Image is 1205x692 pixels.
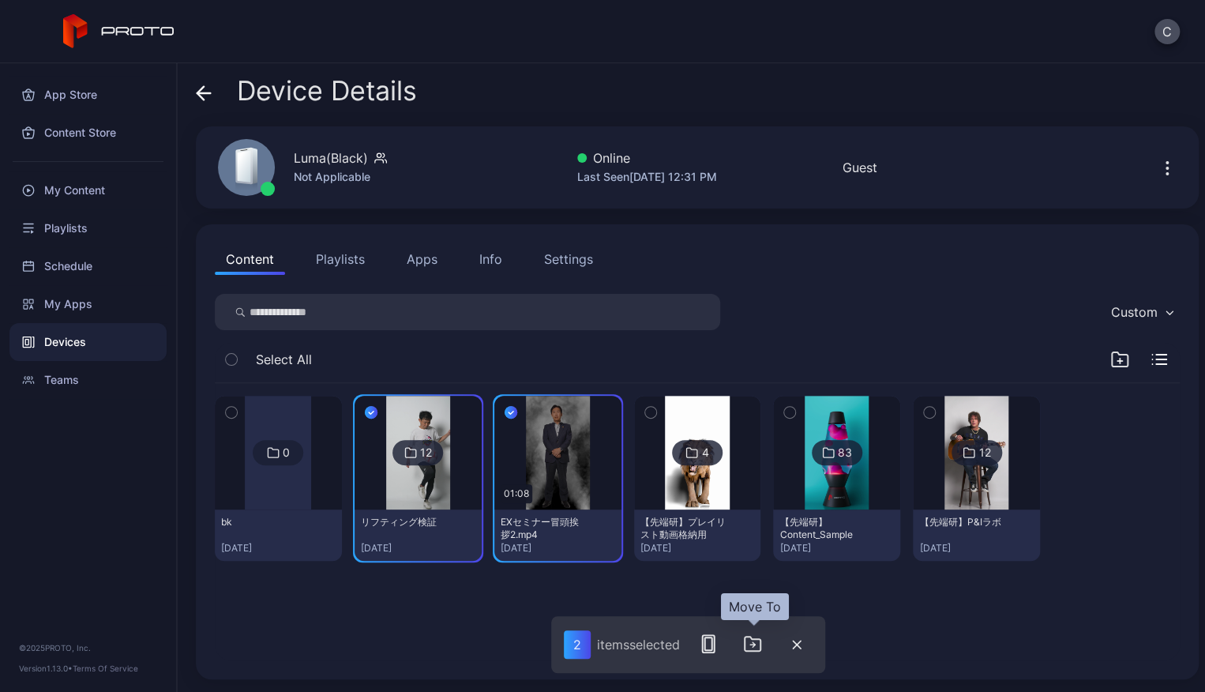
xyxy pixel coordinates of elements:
span: Select All [256,350,312,369]
div: 83 [838,446,852,460]
div: Settings [544,250,593,269]
div: © 2025 PROTO, Inc. [19,641,157,654]
div: [DATE] [640,542,755,555]
a: App Store [9,76,167,114]
button: リフティング検証[DATE] [355,510,482,561]
div: [DATE] [779,542,894,555]
a: Terms Of Service [73,664,138,673]
div: Guest [843,158,877,177]
button: 【先端研】P&Iラボ[DATE] [913,510,1040,561]
button: EXセミナー冒頭挨拶2.mp4[DATE] [494,510,621,561]
a: Devices [9,323,167,361]
button: Content [215,243,285,275]
div: 【先端研】P&Iラボ [919,516,1006,528]
a: My Content [9,171,167,209]
div: EXセミナー冒頭挨拶2.mp4 [501,516,587,541]
button: Apps [396,243,449,275]
div: 2 [564,630,591,659]
button: C [1154,19,1180,44]
div: 【先端研】プレイリスト動画格納用 [640,516,727,541]
div: [DATE] [919,542,1034,555]
div: item s selected [597,637,680,653]
a: Content Store [9,114,167,152]
div: 【先端研】Content_Sample [779,516,866,541]
div: Luma(Black) [294,149,368,167]
div: 12 [978,446,990,460]
button: bk[DATE] [215,510,342,561]
div: [DATE] [501,542,615,555]
div: Online [577,149,717,167]
div: Last Seen [DATE] 12:31 PM [577,167,717,186]
button: Playlists [305,243,376,275]
a: Teams [9,361,167,399]
span: Device Details [237,76,417,106]
a: Playlists [9,209,167,247]
div: [DATE] [361,542,475,555]
button: Info [468,243,513,275]
span: Version 1.13.0 • [19,664,73,673]
a: Schedule [9,247,167,285]
div: Move To [721,593,789,620]
button: 【先端研】Content_Sample[DATE] [773,510,900,561]
button: Settings [533,243,604,275]
div: 0 [283,446,290,460]
button: Custom [1103,294,1180,330]
div: bk [221,516,308,528]
div: Not Applicable [294,167,387,186]
a: My Apps [9,285,167,323]
div: [DATE] [221,542,336,555]
button: 【先端研】プレイリスト動画格納用[DATE] [634,510,761,561]
div: Info [479,250,502,269]
div: Custom [1111,304,1158,320]
div: リフティング検証 [361,516,448,528]
div: 4 [701,446,708,460]
div: 12 [420,446,432,460]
